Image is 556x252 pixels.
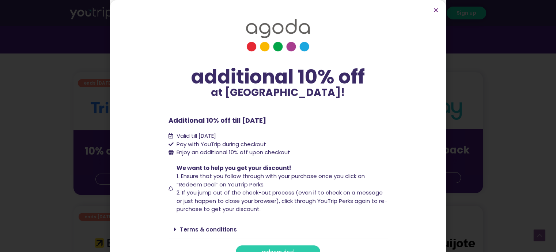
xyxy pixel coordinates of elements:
[177,172,365,188] span: 1. Ensure that you follow through with your purchase once you click on “Redeem Deal” on YouTrip P...
[169,115,388,125] p: Additional 10% off till [DATE]
[169,66,388,88] div: additional 10% off
[180,226,237,233] a: Terms & conditions
[175,140,266,149] span: Pay with YouTrip during checkout
[177,189,387,213] span: 2. If you jump out of the check-out process (even if to check on a message or just happen to clos...
[177,148,290,156] span: Enjoy an additional 10% off upon checkout
[177,164,291,172] span: We want to help you get your discount!
[433,7,439,13] a: Close
[175,132,216,140] span: Valid till [DATE]
[169,88,388,98] p: at [GEOGRAPHIC_DATA]!
[169,221,388,238] div: Terms & conditions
